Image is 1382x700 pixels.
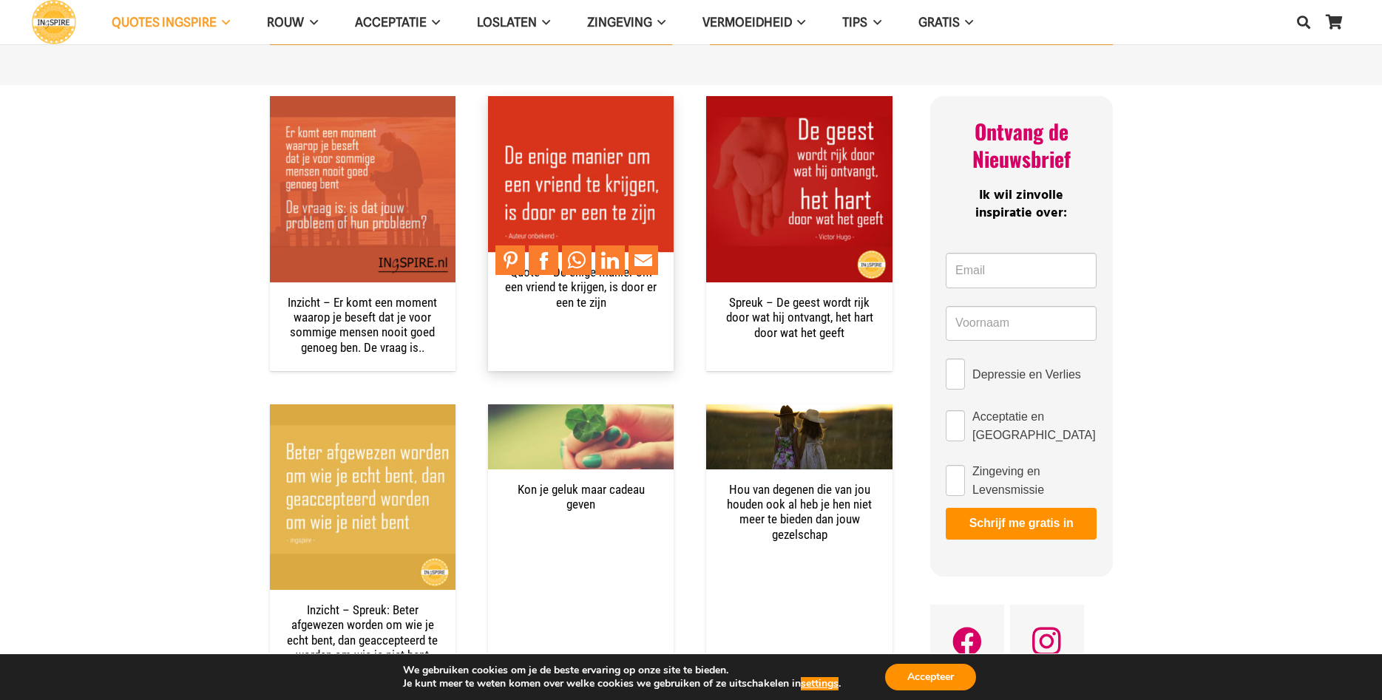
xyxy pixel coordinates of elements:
[792,4,805,41] span: VERMOEIDHEID Menu
[403,664,841,677] p: We gebruiken cookies om je de beste ervaring op onze site te bieden.
[267,15,304,30] span: ROUW
[488,404,674,469] img: Spreuken over geluk, geluk wensen en gelukkig zijn van ingspire.nl
[287,602,438,662] a: Inzicht – Spreuk: Beter afgewezen worden om wie je echt bent, dan geaccepteerd te worden om wie j...
[304,4,317,41] span: ROUW Menu
[529,245,558,275] a: Share to Facebook
[270,404,455,590] a: Inzicht – Spreuk: Beter afgewezen worden om wie je echt bent, dan geaccepteerd te worden om wie j...
[946,253,1097,288] input: Email
[946,306,1097,341] input: Voornaam
[248,4,336,41] a: ROUWROUW Menu
[355,15,427,30] span: Acceptatie
[488,404,674,469] a: Kon je geluk maar cadeau geven
[842,15,867,30] span: TIPS
[900,4,992,41] a: GRATISGRATIS Menu
[972,116,1071,173] span: Ontvang de Nieuwsbrief
[1010,605,1084,679] a: Instagram
[495,245,525,275] a: Pin to Pinterest
[518,482,645,512] a: Kon je geluk maar cadeau geven
[488,96,674,282] img: Citaat: De enige manier om een vriend te krijgen, is door er een te zijn
[93,4,248,41] a: QUOTES INGSPIREQUOTES INGSPIRE Menu
[972,407,1097,444] span: Acceptatie en [GEOGRAPHIC_DATA]
[529,245,562,275] li: Facebook
[427,4,440,41] span: Acceptatie Menu
[505,265,657,310] a: Quote – De enige manier om een vriend te krijgen, is door er een te zijn
[946,410,965,441] input: Acceptatie en [GEOGRAPHIC_DATA]
[477,15,537,30] span: Loslaten
[336,4,458,41] a: AcceptatieAcceptatie Menu
[595,245,629,275] li: LinkedIn
[918,15,960,30] span: GRATIS
[946,508,1097,539] button: Schrijf me gratis in
[112,15,217,30] span: QUOTES INGSPIRE
[885,664,976,690] button: Accepteer
[946,359,965,390] input: Depressie en Verlies
[569,4,684,41] a: ZingevingZingeving Menu
[706,96,892,282] a: Spreuk – De geest wordt rijk door wat hij ontvangt, het hart door wat het geeft
[702,15,792,30] span: VERMOEIDHEID
[960,4,973,41] span: GRATIS Menu
[652,4,665,41] span: Zingeving Menu
[537,4,550,41] span: Loslaten Menu
[403,677,841,690] p: Je kunt meer te weten komen over welke cookies we gebruiken of ze uitschakelen in .
[801,677,839,690] button: settings
[217,4,230,41] span: QUOTES INGSPIRE Menu
[975,185,1067,223] span: Ik wil zinvolle inspiratie over:
[1289,4,1318,41] a: Zoeken
[972,365,1081,384] span: Depressie en Verlies
[270,404,455,590] img: Zelfacceptatie quote: Beter afgewezen worden om wi je echt bent, dan geaccepteerd worden om wie j...
[562,245,592,275] a: Share to WhatsApp
[595,245,625,275] a: Share to LinkedIn
[562,245,595,275] li: WhatsApp
[270,96,455,282] a: Inzicht – Er komt een moment waarop je beseft dat je voor sommige mensen nooit goed genoeg ben. D...
[270,96,455,282] img: Inzicht: Er komt een moment waarop je beseft dat je voor sommige mensen nooit goed genoeg ben. De...
[727,482,872,542] a: Hou van degenen die van jou houden ook al heb je hen niet meer te bieden dan jouw gezelschap
[972,462,1097,499] span: Zingeving en Levensmissie
[706,404,892,469] img: De mooiste spreuken over vriendschap om te delen! - Bekijk de mooiste vriendschaps quotes van Ing...
[629,245,658,275] a: Mail to Email This
[726,295,873,340] a: Spreuk – De geest wordt rijk door wat hij ontvangt, het hart door wat het geeft
[867,4,881,41] span: TIPS Menu
[684,4,824,41] a: VERMOEIDHEIDVERMOEIDHEID Menu
[288,295,437,355] a: Inzicht – Er komt een moment waarop je beseft dat je voor sommige mensen nooit goed genoeg ben. D...
[946,465,965,496] input: Zingeving en Levensmissie
[629,245,662,275] li: Email This
[930,605,1004,679] a: Facebook
[706,96,892,282] img: Citaat: De geest wordt rijk door wat hij ontvangt, het hart door wat het geeft
[458,4,569,41] a: LoslatenLoslaten Menu
[488,96,674,282] a: Quote – De enige manier om een vriend te krijgen, is door er een te zijn
[706,404,892,469] a: Hou van degenen die van jou houden ook al heb je hen niet meer te bieden dan jouw gezelschap
[587,15,652,30] span: Zingeving
[495,245,529,275] li: Pinterest
[824,4,899,41] a: TIPSTIPS Menu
